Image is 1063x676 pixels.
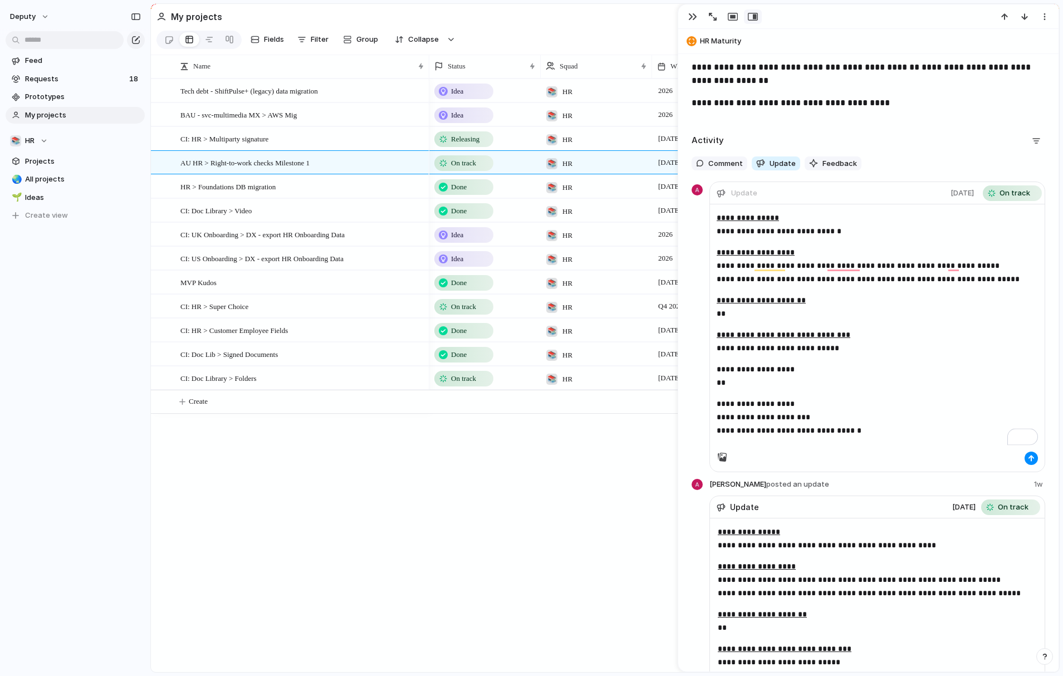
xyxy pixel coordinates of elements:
[692,156,747,171] button: Comment
[1034,479,1045,492] span: 1w
[562,326,572,337] span: HR
[655,156,684,169] span: [DATE]
[180,276,217,288] span: MVP Kudos
[451,349,467,360] span: Done
[180,347,278,360] span: CI: Doc Lib > Signed Documents
[692,134,724,147] h2: Activity
[546,374,557,385] div: 📚
[293,31,333,48] button: Filter
[180,371,257,384] span: CI: Doc Library > Folders
[337,31,384,48] button: Group
[451,205,467,217] span: Done
[6,189,145,206] a: 🌱Ideas
[5,8,55,26] button: deputy
[451,277,467,288] span: Done
[562,110,572,121] span: HR
[180,180,276,193] span: HR > Foundations DB migration
[546,278,557,289] div: 📚
[952,502,976,513] span: [DATE]
[562,206,572,217] span: HR
[546,134,557,145] div: 📚
[311,34,329,45] span: Filter
[180,228,345,241] span: CI: UK Onboarding > DX - export HR Onboarding Data
[6,133,145,149] button: 📚HR
[25,156,141,167] span: Projects
[180,324,288,336] span: CI: HR > Customer Employee Fields
[546,206,557,217] div: 📚
[708,158,743,169] span: Comment
[451,158,476,169] span: On track
[951,188,974,199] span: [DATE]
[388,31,444,48] button: Collapse
[180,252,344,264] span: CI: US Onboarding > DX - export HR Onboarding Data
[670,61,688,72] span: When
[655,324,684,337] span: [DATE]
[730,501,759,513] span: Update
[700,36,1054,47] span: HR Maturity
[129,74,140,85] span: 18
[562,86,572,97] span: HR
[180,156,310,169] span: AU HR > Right-to-work checks Milestone 1
[451,229,463,241] span: Idea
[546,302,557,313] div: 📚
[264,34,284,45] span: Fields
[655,204,684,217] span: [DATE]
[709,479,829,490] span: [PERSON_NAME]
[180,84,318,97] span: Tech debt - ShiftPulse+ (legacy) data migration
[12,173,19,186] div: 🌏
[10,192,21,203] button: 🌱
[6,207,145,224] button: Create view
[770,158,796,169] span: Update
[560,61,578,72] span: Squad
[451,325,467,336] span: Done
[451,373,476,384] span: On track
[451,134,479,145] span: Releasing
[356,34,378,45] span: Group
[562,158,572,169] span: HR
[998,502,1028,513] span: On track
[6,71,145,87] a: Requests18
[25,74,126,85] span: Requests
[805,156,861,171] button: Feedback
[1000,188,1030,199] span: On track
[25,110,141,121] span: My projects
[6,107,145,124] a: My projects
[546,326,557,337] div: 📚
[10,135,21,146] div: 📚
[655,228,675,241] span: 2026
[10,11,36,22] span: deputy
[546,350,557,361] div: 📚
[655,108,675,121] span: 2026
[448,61,466,72] span: Status
[180,108,297,121] span: BAU - svc-multimedia MX > AWS Mig
[451,301,476,312] span: On track
[10,174,21,185] button: 🌏
[546,110,557,121] div: 📚
[655,300,686,313] span: Q4 2025
[25,174,141,185] span: All projects
[25,192,141,203] span: Ideas
[6,153,145,170] a: Projects
[6,171,145,188] a: 🌏All projects
[193,61,210,72] span: Name
[822,158,857,169] span: Feedback
[25,210,68,221] span: Create view
[451,86,463,97] span: Idea
[25,55,141,66] span: Feed
[562,350,572,361] span: HR
[766,479,829,488] span: posted an update
[752,156,800,171] button: Update
[562,302,572,313] span: HR
[562,254,572,265] span: HR
[655,132,684,145] span: [DATE]
[25,135,35,146] span: HR
[546,182,557,193] div: 📚
[171,10,222,23] h2: My projects
[546,86,557,97] div: 📚
[180,204,252,217] span: CI: Doc Library > Video
[683,32,1054,50] button: HR Maturity
[655,347,684,361] span: [DATE]
[947,186,976,200] button: [DATE]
